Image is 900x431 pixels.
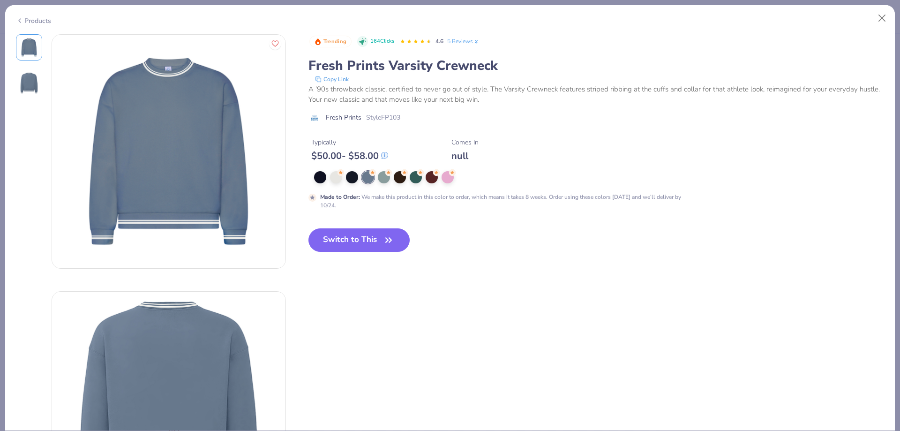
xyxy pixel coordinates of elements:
[447,37,480,45] a: 5 Reviews
[400,34,432,49] div: 4.6 Stars
[308,84,885,105] div: A ’90s throwback classic, certified to never go out of style. The Varsity Crewneck features strip...
[16,16,51,26] div: Products
[873,9,891,27] button: Close
[366,113,400,122] span: Style FP103
[314,38,322,45] img: Trending sort
[451,137,479,147] div: Comes In
[269,38,281,50] button: Like
[435,38,443,45] span: 4.6
[312,75,352,84] button: copy to clipboard
[370,38,394,45] span: 164 Clicks
[309,36,352,48] button: Badge Button
[451,150,479,162] div: null
[308,228,410,252] button: Switch to This
[311,150,388,162] div: $ 50.00 - $ 58.00
[320,193,683,210] div: We make this product in this color to order, which means it takes 8 weeks. Order using these colo...
[52,35,285,268] img: Front
[308,57,885,75] div: Fresh Prints Varsity Crewneck
[18,72,40,94] img: Back
[18,36,40,59] img: Front
[323,39,346,44] span: Trending
[326,113,361,122] span: Fresh Prints
[311,137,388,147] div: Typically
[308,114,321,121] img: brand logo
[320,193,360,201] strong: Made to Order :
